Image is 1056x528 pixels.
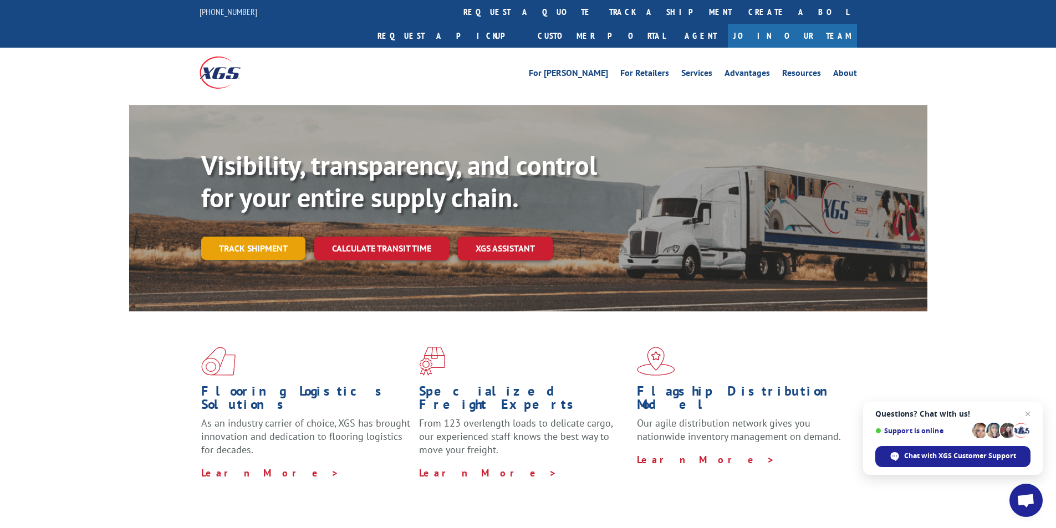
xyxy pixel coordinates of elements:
a: For Retailers [620,69,669,81]
a: For [PERSON_NAME] [529,69,608,81]
p: From 123 overlength loads to delicate cargo, our experienced staff knows the best way to move you... [419,417,629,466]
a: Services [681,69,712,81]
b: Visibility, transparency, and control for your entire supply chain. [201,148,597,214]
a: Open chat [1009,484,1043,517]
a: XGS ASSISTANT [458,237,553,260]
a: Request a pickup [369,24,529,48]
a: Customer Portal [529,24,674,48]
a: Advantages [725,69,770,81]
a: Resources [782,69,821,81]
a: Agent [674,24,728,48]
a: Join Our Team [728,24,857,48]
a: Learn More > [419,467,557,479]
img: xgs-icon-focused-on-flooring-red [419,347,445,376]
a: Learn More > [637,453,775,466]
a: Learn More > [201,467,339,479]
img: xgs-icon-total-supply-chain-intelligence-red [201,347,236,376]
a: [PHONE_NUMBER] [200,6,257,17]
a: Calculate transit time [314,237,449,260]
span: Our agile distribution network gives you nationwide inventory management on demand. [637,417,841,443]
span: Questions? Chat with us! [875,409,1031,418]
a: Track shipment [201,237,305,260]
span: Chat with XGS Customer Support [875,446,1031,467]
h1: Specialized Freight Experts [419,385,629,417]
span: Support is online [875,427,968,435]
span: Chat with XGS Customer Support [904,451,1016,461]
a: About [833,69,857,81]
span: As an industry carrier of choice, XGS has brought innovation and dedication to flooring logistics... [201,417,410,456]
h1: Flooring Logistics Solutions [201,385,411,417]
img: xgs-icon-flagship-distribution-model-red [637,347,675,376]
h1: Flagship Distribution Model [637,385,846,417]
